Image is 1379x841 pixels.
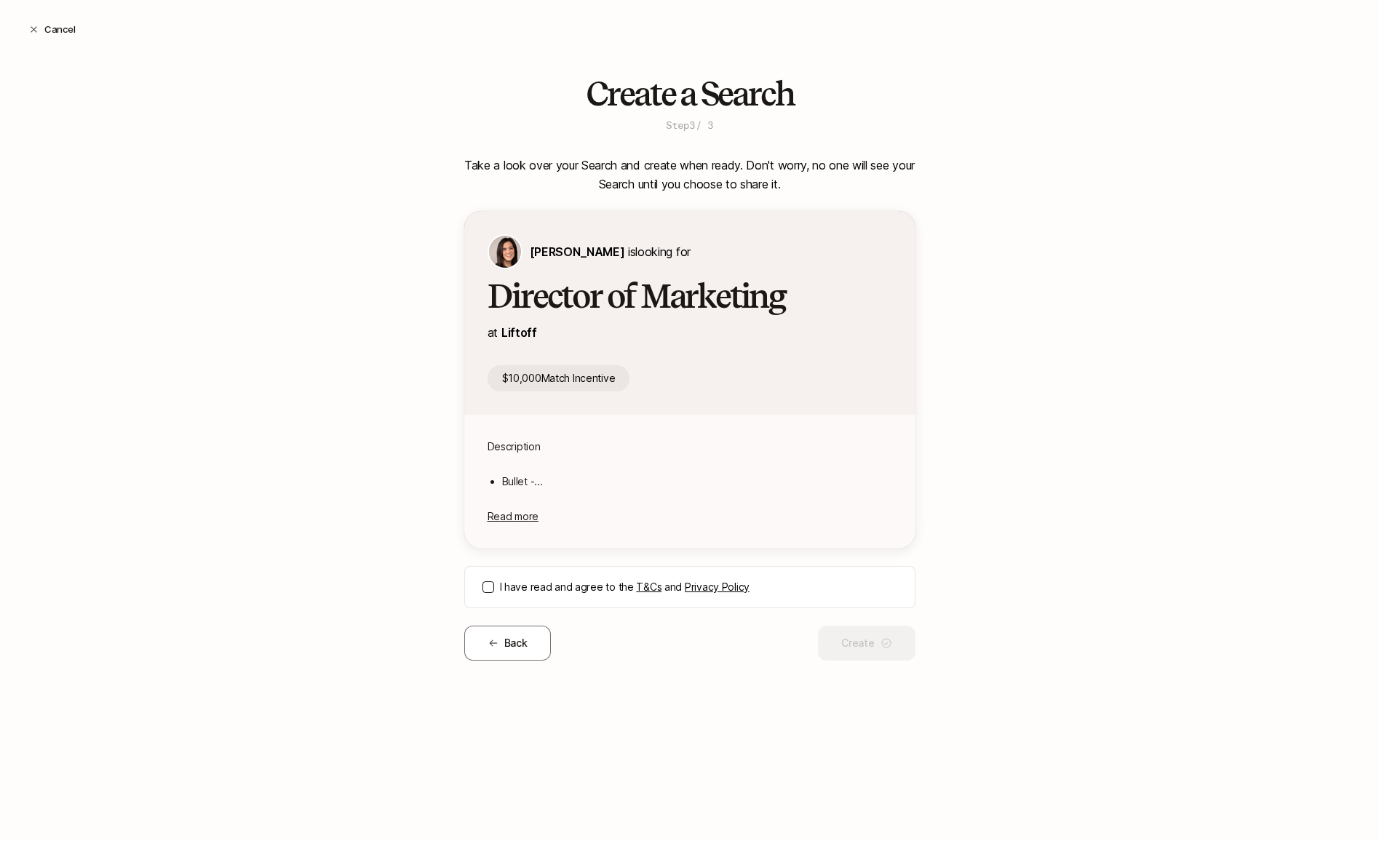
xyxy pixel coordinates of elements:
button: Back [464,626,552,661]
label: I have read and agree to the and [500,578,897,596]
p: $10,000 Match Incentive [488,365,630,391]
a: T&Cs [636,581,661,593]
li: Bullet -... [502,473,892,490]
span: Read more [488,510,539,522]
span: at [488,325,498,340]
p: Description [488,438,892,455]
button: Cancel [17,16,87,42]
h2: Create a Search [586,76,794,112]
a: Privacy Policy [685,581,750,593]
img: 71d7b91d_d7cb_43b4_a7ea_a9b2f2cc6e03.jpg [489,236,521,268]
p: is looking for [530,242,691,261]
a: [PERSON_NAME] [530,244,625,259]
p: Step 3 / 3 [666,118,713,132]
span: Liftoff [501,325,537,340]
p: Take a look over your Search and create when ready. Don't worry, no one will see your Search unti... [464,156,915,194]
h2: Director of Marketing [488,278,892,314]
